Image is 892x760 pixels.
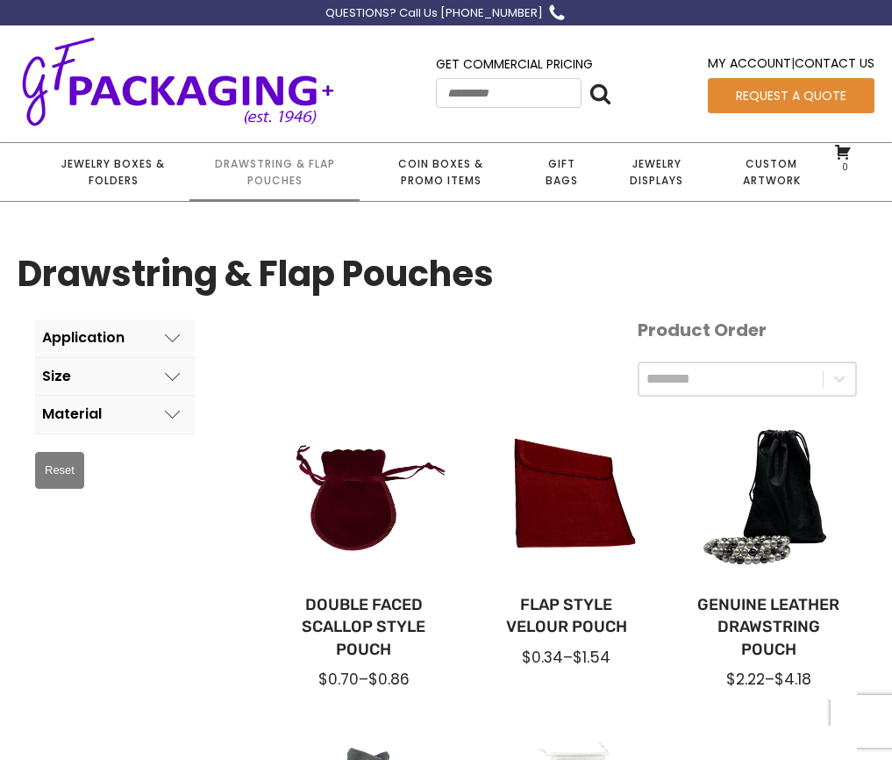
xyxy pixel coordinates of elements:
[708,54,874,77] div: |
[325,4,543,23] div: QUESTIONS? Call Us [PHONE_NUMBER]
[708,78,874,113] a: Request a Quote
[290,669,437,690] div: –
[318,669,359,690] span: $0.70
[523,143,601,201] a: Gift Bags
[35,319,195,357] button: Application
[713,143,831,201] a: Custom Artwork
[838,161,848,174] span: 0
[708,54,791,72] a: My Account
[35,358,195,396] button: Size
[436,55,593,73] a: Get Commercial Pricing
[726,669,765,690] span: $2.22
[42,406,102,422] div: Material
[37,143,189,201] a: Jewelry Boxes & Folders
[601,143,713,201] a: Jewelry Displays
[42,330,125,346] div: Application
[795,54,874,72] a: Contact Us
[360,143,522,201] a: Coin Boxes & Promo Items
[368,669,410,690] span: $0.86
[696,594,842,661] a: Genuine Leather Drawstring Pouch
[493,594,639,638] a: Flap Style Velour Pouch
[834,145,852,174] a: 0
[18,33,339,129] img: GF Packaging + - Established 1946
[189,143,360,201] a: Drawstring & Flap Pouches
[774,669,811,690] span: $4.18
[35,396,195,434] button: Material
[573,647,610,668] span: $1.54
[696,669,842,690] div: –
[42,369,71,384] div: Size
[493,647,639,668] div: –
[18,246,494,302] h1: Drawstring & Flap Pouches
[522,647,563,668] span: $0.34
[290,594,437,661] a: Double Faced Scallop Style Pouch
